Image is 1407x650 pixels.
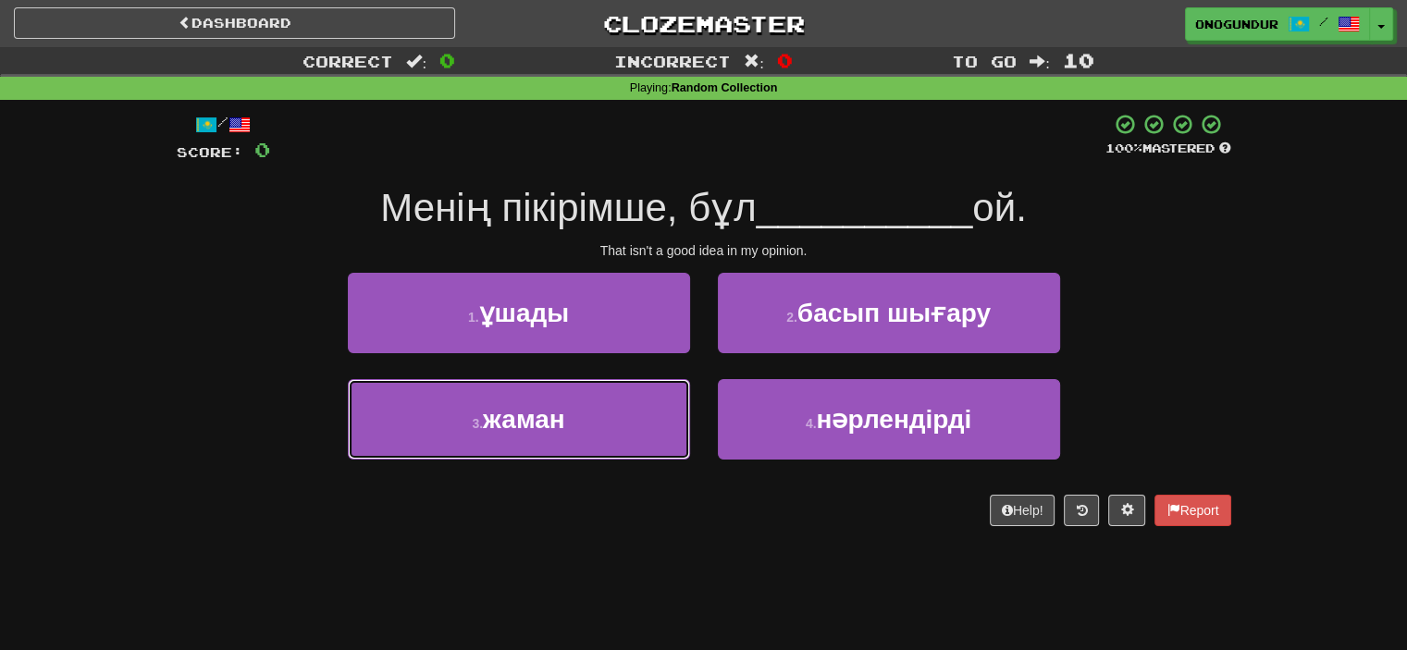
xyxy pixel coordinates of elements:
[816,405,971,434] span: нәрлендірді
[14,7,455,39] a: Dashboard
[302,52,393,70] span: Correct
[380,186,756,229] span: Менің пікірімше, бұл
[1030,54,1050,69] span: :
[672,81,778,94] strong: Random Collection
[406,54,426,69] span: :
[1105,141,1142,155] span: 100 %
[744,54,764,69] span: :
[614,52,731,70] span: Incorrect
[718,379,1060,460] button: 4.нәрлендірді
[786,310,797,325] small: 2 .
[479,299,570,327] span: ұшады
[1185,7,1370,41] a: onogundur /
[177,144,243,160] span: Score:
[718,273,1060,353] button: 2.басып шығару
[1063,49,1094,71] span: 10
[1195,16,1278,32] span: onogundur
[177,241,1231,260] div: That isn't a good idea in my opinion.
[468,310,479,325] small: 1 .
[254,138,270,161] span: 0
[439,49,455,71] span: 0
[1064,495,1099,526] button: Round history (alt+y)
[1319,15,1328,28] span: /
[757,186,973,229] span: __________
[348,379,690,460] button: 3.жаман
[972,186,1027,229] span: ой.
[806,416,817,431] small: 4 .
[777,49,793,71] span: 0
[483,405,565,434] span: жаман
[177,113,270,136] div: /
[472,416,483,431] small: 3 .
[952,52,1017,70] span: To go
[1154,495,1230,526] button: Report
[990,495,1055,526] button: Help!
[348,273,690,353] button: 1.ұшады
[483,7,924,40] a: Clozemaster
[797,299,991,327] span: басып шығару
[1105,141,1231,157] div: Mastered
